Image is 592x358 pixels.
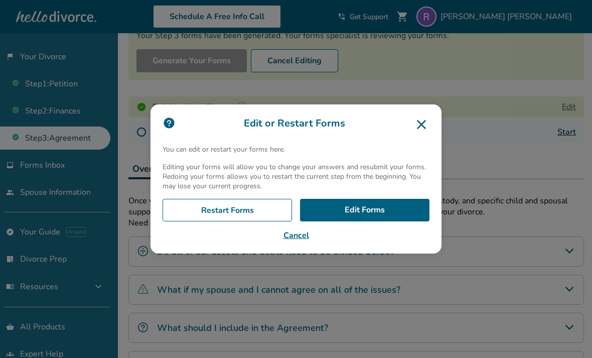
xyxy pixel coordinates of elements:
[163,162,429,191] p: Editing your forms will allow you to change your answers and resubmit your forms. Redoing your fo...
[300,199,429,222] a: Edit Forms
[163,116,176,130] img: icon
[163,145,429,154] p: You can edit or restart your forms here.
[163,199,292,222] a: Restart Forms
[542,310,592,358] iframe: Chat Widget
[163,116,429,133] h3: Edit or Restart Forms
[163,229,429,242] button: Cancel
